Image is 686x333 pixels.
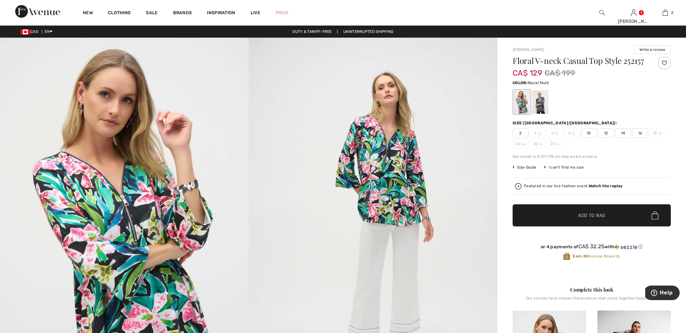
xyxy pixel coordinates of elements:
a: Prom [276,9,288,16]
div: I can't find my size [544,164,584,170]
span: 8 [564,128,580,138]
a: Brands [173,10,192,17]
a: Live [251,9,260,16]
img: Sezzle [614,244,637,250]
img: ring-m.svg [658,132,662,135]
span: 24 [547,139,563,149]
span: Color: [513,81,527,85]
img: ring-m.svg [572,132,575,135]
button: Write a review [634,45,671,54]
div: Complete this look [513,286,671,293]
div: [PERSON_NAME] [618,18,649,25]
img: ring-m.svg [555,132,558,135]
button: Add to Bag [513,204,671,226]
img: Avenue Rewards [563,252,570,261]
img: Watch the replay [515,183,521,189]
span: CAD [20,29,41,34]
strong: Earn 20 [573,254,588,258]
span: Avenue Rewards [573,253,620,259]
a: Sign In [631,9,636,15]
span: CA$ 129 [513,62,542,77]
span: Inspiration [207,10,235,17]
img: Bag.svg [652,211,658,219]
span: 2 [513,128,528,138]
span: 10 [581,128,597,138]
img: ring-m.svg [522,142,525,145]
span: 12 [598,128,614,138]
a: New [83,10,93,17]
img: My Info [631,9,636,16]
div: Black/Multi [514,90,530,114]
span: 22 [530,139,546,149]
img: Canadian Dollar [20,29,30,34]
span: Add to Bag [578,212,605,219]
span: 4 [530,128,546,138]
div: Our stylists have chosen these pieces that come together beautifully. [513,296,671,305]
img: ring-m.svg [556,142,559,145]
iframe: Opens a widget where you can find more information [645,286,680,301]
span: 20 [513,139,528,149]
div: Size ([GEOGRAPHIC_DATA]/[GEOGRAPHIC_DATA]): [513,120,618,126]
div: Vanilla/Midnight Blue [532,90,548,114]
span: 18 [649,128,665,138]
div: Our model is 5'10"/178 cm and wears a size 6. [513,154,671,159]
img: 1ère Avenue [15,5,60,18]
span: Size Guide [513,164,536,170]
span: CA$ 199 [545,67,575,79]
a: Clothing [108,10,131,17]
span: Black/Multi [527,81,549,85]
div: Featured in our live fashion event. [524,184,622,188]
span: 2 [671,10,673,15]
div: or 4 payments of with [513,244,671,250]
span: 16 [632,128,648,138]
img: My Bag [663,9,668,16]
span: EN [45,29,53,34]
a: 2 [650,9,681,16]
img: ring-m.svg [538,132,541,135]
strong: Watch the replay [589,184,623,188]
img: search the website [599,9,605,16]
span: 14 [615,128,631,138]
img: ring-m.svg [539,142,542,145]
div: or 4 payments ofCA$ 32.25withSezzle Click to learn more about Sezzle [513,244,671,252]
h1: Floral V-neck Casual Top Style 252157 [513,57,645,65]
a: Sale [146,10,158,17]
span: CA$ 32.25 [578,243,605,250]
span: 6 [547,128,563,138]
a: [PERSON_NAME] [513,47,544,52]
